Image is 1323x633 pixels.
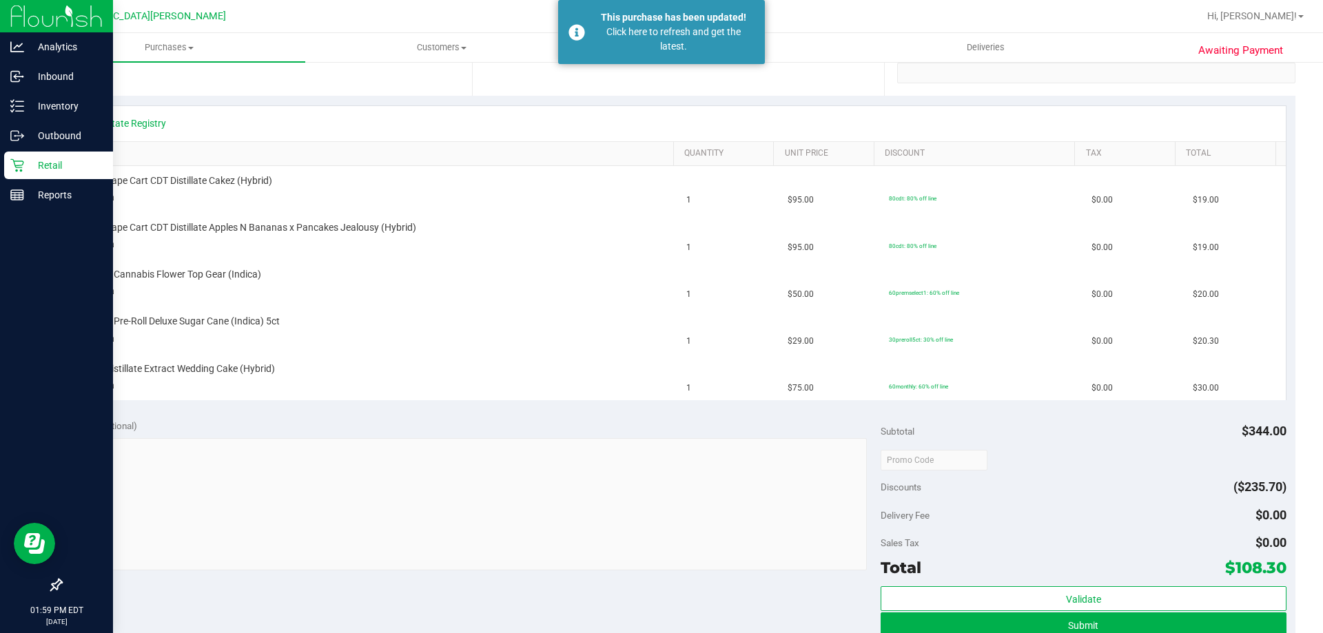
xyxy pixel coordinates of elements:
[1086,148,1170,159] a: Tax
[24,157,107,174] p: Retail
[79,268,261,281] span: FT 3.5g Cannabis Flower Top Gear (Indica)
[10,70,24,83] inline-svg: Inbound
[686,288,691,301] span: 1
[948,41,1023,54] span: Deliveries
[788,335,814,348] span: $29.00
[881,537,919,548] span: Sales Tax
[6,616,107,627] p: [DATE]
[14,523,55,564] iframe: Resource center
[686,382,691,395] span: 1
[306,41,577,54] span: Customers
[305,33,577,62] a: Customers
[889,383,948,390] span: 60monthly: 60% off line
[1233,479,1286,494] span: ($235.70)
[1255,508,1286,522] span: $0.00
[1193,241,1219,254] span: $19.00
[881,510,930,521] span: Delivery Fee
[1091,288,1113,301] span: $0.00
[881,475,921,499] span: Discounts
[686,335,691,348] span: 1
[1193,288,1219,301] span: $20.00
[881,586,1286,611] button: Validate
[1091,382,1113,395] span: $0.00
[24,68,107,85] p: Inbound
[881,558,921,577] span: Total
[1193,382,1219,395] span: $30.00
[10,129,24,143] inline-svg: Outbound
[1186,148,1270,159] a: Total
[889,336,953,343] span: 30preroll5ct: 30% off line
[79,315,280,328] span: FT 0.5g Pre-Roll Deluxe Sugar Cane (Indica) 5ct
[889,289,959,296] span: 60premselect1: 60% off line
[788,288,814,301] span: $50.00
[1193,194,1219,207] span: $19.00
[593,25,755,54] div: Click here to refresh and get the latest.
[686,194,691,207] span: 1
[788,382,814,395] span: $75.00
[593,10,755,25] div: This purchase has been updated!
[24,39,107,55] p: Analytics
[684,148,768,159] a: Quantity
[1242,424,1286,438] span: $344.00
[1091,241,1113,254] span: $0.00
[1091,194,1113,207] span: $0.00
[889,242,936,249] span: 80cdt: 80% off line
[686,241,691,254] span: 1
[785,148,869,159] a: Unit Price
[79,221,416,234] span: FT 1g Vape Cart CDT Distillate Apples N Bananas x Pancakes Jealousy (Hybrid)
[24,187,107,203] p: Reports
[33,33,305,62] a: Purchases
[81,148,668,159] a: SKU
[1066,594,1101,605] span: Validate
[1225,558,1286,577] span: $108.30
[1198,43,1283,59] span: Awaiting Payment
[1255,535,1286,550] span: $0.00
[10,99,24,113] inline-svg: Inventory
[24,98,107,114] p: Inventory
[1091,335,1113,348] span: $0.00
[79,362,275,375] span: FT 1g Distillate Extract Wedding Cake (Hybrid)
[881,426,914,437] span: Subtotal
[881,450,987,470] input: Promo Code
[889,195,936,202] span: 80cdt: 80% off line
[10,188,24,202] inline-svg: Reports
[1207,10,1297,21] span: Hi, [PERSON_NAME]!
[56,10,226,22] span: [GEOGRAPHIC_DATA][PERSON_NAME]
[788,194,814,207] span: $95.00
[885,148,1069,159] a: Discount
[33,41,305,54] span: Purchases
[850,33,1122,62] a: Deliveries
[10,40,24,54] inline-svg: Analytics
[79,174,272,187] span: FT 1g Vape Cart CDT Distillate Cakez (Hybrid)
[83,116,166,130] a: View State Registry
[6,604,107,616] p: 01:59 PM EDT
[1068,620,1098,631] span: Submit
[788,241,814,254] span: $95.00
[10,158,24,172] inline-svg: Retail
[1193,335,1219,348] span: $20.30
[24,127,107,144] p: Outbound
